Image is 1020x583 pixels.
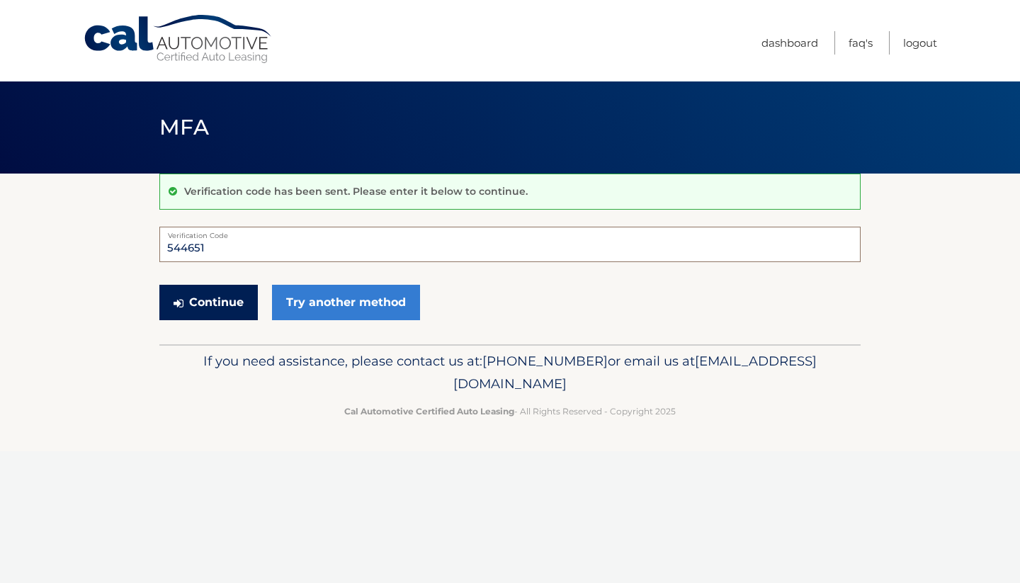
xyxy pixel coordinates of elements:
[159,285,258,320] button: Continue
[482,353,608,369] span: [PHONE_NUMBER]
[453,353,817,392] span: [EMAIL_ADDRESS][DOMAIN_NAME]
[344,406,514,417] strong: Cal Automotive Certified Auto Leasing
[159,227,861,238] label: Verification Code
[272,285,420,320] a: Try another method
[761,31,818,55] a: Dashboard
[903,31,937,55] a: Logout
[159,227,861,262] input: Verification Code
[159,114,209,140] span: MFA
[184,185,528,198] p: Verification code has been sent. Please enter it below to continue.
[83,14,274,64] a: Cal Automotive
[169,350,851,395] p: If you need assistance, please contact us at: or email us at
[849,31,873,55] a: FAQ's
[169,404,851,419] p: - All Rights Reserved - Copyright 2025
